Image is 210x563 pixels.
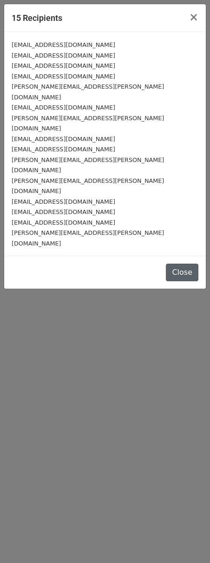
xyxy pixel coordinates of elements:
button: Close [166,264,198,281]
iframe: Chat Widget [164,518,210,563]
small: [EMAIL_ADDRESS][DOMAIN_NAME] [12,73,115,80]
small: [EMAIL_ADDRESS][DOMAIN_NAME] [12,146,115,153]
small: [EMAIL_ADDRESS][DOMAIN_NAME] [12,41,115,48]
span: × [189,11,198,24]
small: [EMAIL_ADDRESS][DOMAIN_NAME] [12,52,115,59]
small: [EMAIL_ADDRESS][DOMAIN_NAME] [12,136,115,142]
small: [PERSON_NAME][EMAIL_ADDRESS][PERSON_NAME][DOMAIN_NAME] [12,83,164,101]
small: [EMAIL_ADDRESS][DOMAIN_NAME] [12,62,115,69]
small: [PERSON_NAME][EMAIL_ADDRESS][PERSON_NAME][DOMAIN_NAME] [12,115,164,132]
small: [EMAIL_ADDRESS][DOMAIN_NAME] [12,198,115,205]
small: [PERSON_NAME][EMAIL_ADDRESS][PERSON_NAME][DOMAIN_NAME] [12,177,164,195]
button: Close [182,4,206,30]
small: [EMAIL_ADDRESS][DOMAIN_NAME] [12,219,115,226]
small: [PERSON_NAME][EMAIL_ADDRESS][PERSON_NAME][DOMAIN_NAME] [12,156,164,174]
small: [EMAIL_ADDRESS][DOMAIN_NAME] [12,104,115,111]
h5: 15 Recipients [12,12,62,24]
small: [PERSON_NAME][EMAIL_ADDRESS][PERSON_NAME][DOMAIN_NAME] [12,229,164,247]
small: [EMAIL_ADDRESS][DOMAIN_NAME] [12,208,115,215]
